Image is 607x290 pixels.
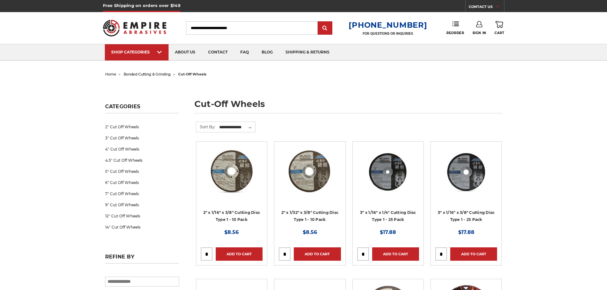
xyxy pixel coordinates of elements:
[105,254,179,264] h5: Refine by
[105,144,179,155] a: 4" Cut Off Wheels
[105,103,179,113] h5: Categories
[105,132,179,144] a: 3" Cut Off Wheels
[105,210,179,222] a: 12" Cut Off Wheels
[111,50,162,54] div: SHOP CATEGORIES
[349,32,427,36] p: FOR QUESTIONS OR INQUIRIES
[169,44,202,60] a: about us
[194,100,502,113] h1: cut-off wheels
[124,72,171,76] a: bonded cutting & grinding
[363,146,414,197] img: 3” x .0625” x 1/4” Die Grinder Cut-Off Wheels by Black Hawk Abrasives
[105,199,179,210] a: 9" Cut Off Wheels
[303,229,317,235] span: $8.56
[105,121,179,132] a: 2" Cut Off Wheels
[357,146,419,208] a: 3” x .0625” x 1/4” Die Grinder Cut-Off Wheels by Black Hawk Abrasives
[105,177,179,188] a: 6" Cut Off Wheels
[203,210,260,222] a: 2" x 1/16" x 3/8" Cutting Disc Type 1 - 10 Pack
[435,146,497,208] a: 3" x 1/16" x 3/8" Cutting Disc
[224,229,239,235] span: $8.56
[372,247,419,261] a: Add to Cart
[458,229,474,235] span: $17.88
[438,210,495,222] a: 3" x 1/16" x 3/8" Cutting Disc Type 1 - 25 Pack
[202,44,234,60] a: contact
[441,146,492,197] img: 3" x 1/16" x 3/8" Cutting Disc
[349,20,427,30] a: [PHONE_NUMBER]
[105,222,179,233] a: 14" Cut Off Wheels
[105,166,179,177] a: 5" Cut Off Wheels
[294,247,341,261] a: Add to Cart
[446,21,464,35] a: Reorder
[360,210,416,222] a: 3" x 1/16" x 1/4" Cutting Disc Type 1 - 25 Pack
[380,229,396,235] span: $17.88
[281,210,339,222] a: 2" x 1/32" x 3/8" Cutting Disc Type 1 - 10 Pack
[495,21,504,35] a: Cart
[105,155,179,166] a: 4.5" Cut Off Wheels
[279,44,336,60] a: shipping & returns
[255,44,279,60] a: blog
[218,123,255,132] select: Sort By:
[284,146,335,197] img: 2" x 1/32" x 3/8" Cut Off Wheel
[178,72,206,76] span: cut-off wheels
[105,72,116,76] a: home
[469,3,504,12] a: CONTACT US
[446,31,464,35] span: Reorder
[103,16,167,40] img: Empire Abrasives
[450,247,497,261] a: Add to Cart
[319,22,331,35] input: Submit
[196,122,215,131] label: Sort By:
[216,247,263,261] a: Add to Cart
[473,31,486,35] span: Sign In
[234,44,255,60] a: faq
[495,31,504,35] span: Cart
[279,146,341,208] a: 2" x 1/32" x 3/8" Cut Off Wheel
[206,146,257,197] img: 2" x 1/16" x 3/8" Cut Off Wheel
[105,188,179,199] a: 7" Cut Off Wheels
[201,146,263,208] a: 2" x 1/16" x 3/8" Cut Off Wheel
